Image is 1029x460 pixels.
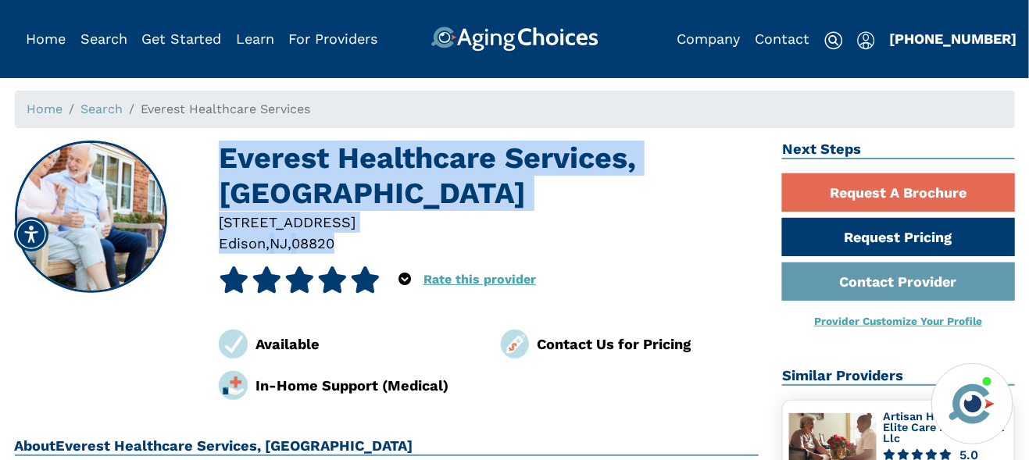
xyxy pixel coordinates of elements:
div: 08820 [291,233,334,254]
img: user-icon.svg [857,31,875,50]
div: Contact Us for Pricing [537,333,759,355]
a: Company [677,30,741,47]
img: Everest Healthcare Services, Edison NJ [16,142,166,292]
a: [PHONE_NUMBER] [890,30,1017,47]
img: search-icon.svg [824,31,843,50]
iframe: iframe [720,141,1013,354]
a: For Providers [289,30,378,47]
span: , [288,235,291,251]
a: Home [27,102,63,116]
h2: About Everest Healthcare Services, [GEOGRAPHIC_DATA] [15,437,759,456]
img: avatar [945,377,999,430]
span: NJ [270,235,288,251]
h2: Next Steps [782,141,1015,159]
a: Artisan Homecare Elite Care Managment Llc [883,410,1004,444]
a: Contact [755,30,809,47]
h1: Everest Healthcare Services, [GEOGRAPHIC_DATA] [219,141,759,212]
a: Rate this provider [423,272,536,287]
a: Get Started [142,30,222,47]
span: , [266,235,270,251]
div: Popover trigger [857,27,875,52]
img: AgingChoices [431,27,598,52]
div: Popover trigger [80,27,127,52]
div: In-Home Support (Medical) [255,375,477,396]
a: Home [27,30,66,47]
div: Available [255,333,477,355]
span: Everest Healthcare Services [141,102,311,116]
div: Accessibility Menu [14,217,48,251]
div: Popover trigger [398,266,411,293]
div: [STREET_ADDRESS] [219,212,759,233]
a: Search [81,102,123,116]
a: Search [80,30,127,47]
h2: Similar Providers [782,367,1015,386]
a: Learn [236,30,274,47]
nav: breadcrumb [15,91,1015,128]
span: Edison [219,235,266,251]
